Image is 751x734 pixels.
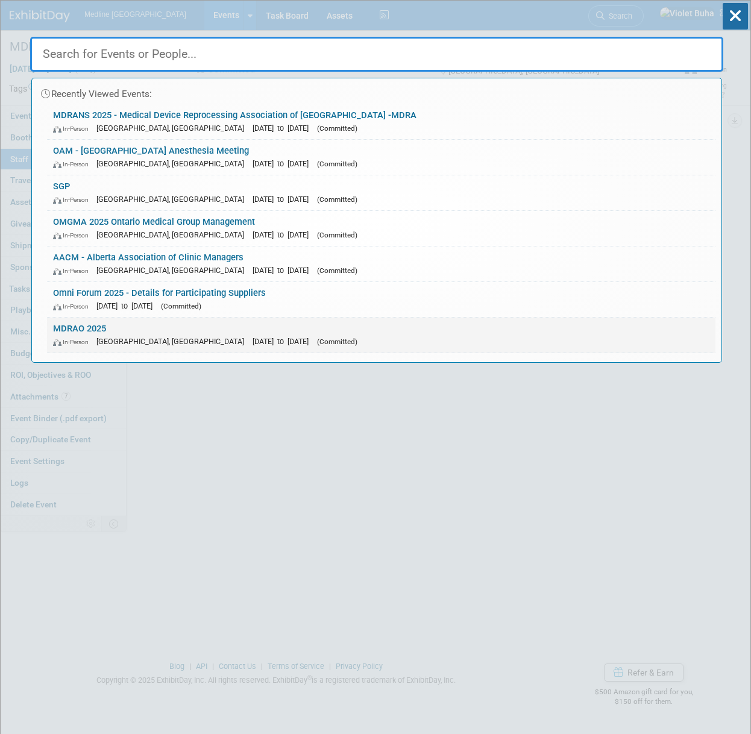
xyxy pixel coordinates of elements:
a: OMGMA 2025 Ontario Medical Group Management In-Person [GEOGRAPHIC_DATA], [GEOGRAPHIC_DATA] [DATE]... [47,211,715,246]
span: (Committed) [317,160,357,168]
span: [GEOGRAPHIC_DATA], [GEOGRAPHIC_DATA] [96,195,250,204]
div: Recently Viewed Events: [38,78,715,104]
span: In-Person [53,231,94,239]
span: [DATE] to [DATE] [253,266,315,275]
a: MDRAO 2025 In-Person [GEOGRAPHIC_DATA], [GEOGRAPHIC_DATA] [DATE] to [DATE] (Committed) [47,318,715,353]
span: In-Person [53,267,94,275]
span: [GEOGRAPHIC_DATA], [GEOGRAPHIC_DATA] [96,337,250,346]
span: [DATE] to [DATE] [96,301,159,310]
a: MDRANS 2025 - Medical Device Reprocessing Association of [GEOGRAPHIC_DATA] -MDRA In-Person [GEOGR... [47,104,715,139]
span: (Committed) [317,124,357,133]
span: In-Person [53,338,94,346]
span: [DATE] to [DATE] [253,337,315,346]
span: In-Person [53,303,94,310]
span: [DATE] to [DATE] [253,124,315,133]
span: In-Person [53,125,94,133]
a: Omni Forum 2025 - Details for Participating Suppliers In-Person [DATE] to [DATE] (Committed) [47,282,715,317]
span: [GEOGRAPHIC_DATA], [GEOGRAPHIC_DATA] [96,266,250,275]
span: (Committed) [317,231,357,239]
span: [DATE] to [DATE] [253,195,315,204]
span: (Committed) [317,266,357,275]
span: [DATE] to [DATE] [253,159,315,168]
span: In-Person [53,196,94,204]
span: (Committed) [317,195,357,204]
span: [GEOGRAPHIC_DATA], [GEOGRAPHIC_DATA] [96,230,250,239]
span: [GEOGRAPHIC_DATA], [GEOGRAPHIC_DATA] [96,124,250,133]
span: [DATE] to [DATE] [253,230,315,239]
a: AACM - Alberta Association of Clinic Managers In-Person [GEOGRAPHIC_DATA], [GEOGRAPHIC_DATA] [DAT... [47,246,715,281]
a: SGP In-Person [GEOGRAPHIC_DATA], [GEOGRAPHIC_DATA] [DATE] to [DATE] (Committed) [47,175,715,210]
input: Search for Events or People... [30,37,723,72]
span: (Committed) [317,337,357,346]
a: OAM - [GEOGRAPHIC_DATA] Anesthesia Meeting In-Person [GEOGRAPHIC_DATA], [GEOGRAPHIC_DATA] [DATE] ... [47,140,715,175]
span: [GEOGRAPHIC_DATA], [GEOGRAPHIC_DATA] [96,159,250,168]
span: In-Person [53,160,94,168]
span: (Committed) [161,302,201,310]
